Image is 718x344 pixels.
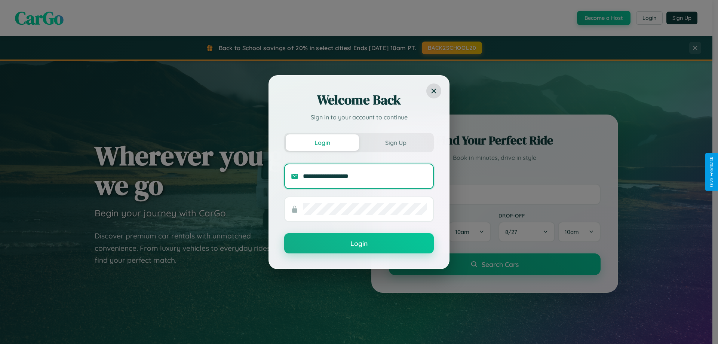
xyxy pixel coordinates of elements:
[284,233,434,253] button: Login
[284,113,434,122] p: Sign in to your account to continue
[284,91,434,109] h2: Welcome Back
[286,134,359,151] button: Login
[359,134,432,151] button: Sign Up
[709,157,714,187] div: Give Feedback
